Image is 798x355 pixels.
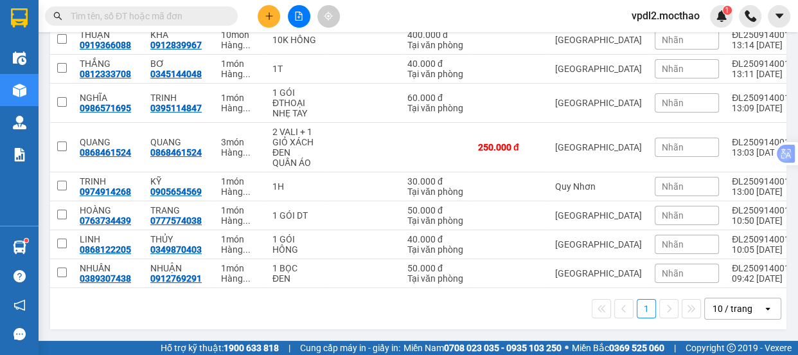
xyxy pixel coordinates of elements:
[609,343,664,353] strong: 0369 525 060
[727,343,736,352] span: copyright
[80,40,131,50] div: 0919366088
[407,187,465,197] div: Tại văn phòng
[80,273,131,284] div: 0389307438
[272,210,317,221] div: 1 GÓI DT
[11,8,28,28] img: logo-vxr
[407,40,465,50] div: Tại văn phòng
[221,273,260,284] div: Hàng thông thường
[243,273,251,284] span: ...
[243,244,251,255] span: ...
[555,210,642,221] div: [GEOGRAPHIC_DATA]
[80,244,131,255] div: 0868122205
[150,147,202,158] div: 0868461524
[272,234,317,255] div: 1 GÓI HÔNG
[407,59,465,69] div: 40.000 đ
[272,87,317,108] div: 1 GÓI ĐTHOẠI
[272,108,317,118] div: NHẸ TAY
[221,93,260,103] div: 1 món
[221,263,260,273] div: 1 món
[150,93,208,103] div: TRINH
[732,103,795,113] div: 13:09 [DATE]
[407,215,465,226] div: Tại văn phòng
[11,55,141,73] div: 0919366088
[221,215,260,226] div: Hàng thông thường
[407,103,465,113] div: Tại văn phòng
[732,30,795,40] div: ĐL2509140018
[80,59,137,69] div: THẮNG
[150,73,281,89] div: A
[725,6,729,15] span: 1
[150,11,281,40] div: [GEOGRAPHIC_DATA]
[716,10,727,22] img: icon-new-feature
[662,210,684,221] span: Nhãn
[150,30,208,40] div: KHÁ
[71,9,222,23] input: Tìm tên, số ĐT hoặc mã đơn
[221,30,260,40] div: 10 món
[768,5,790,28] button: caret-down
[732,263,795,273] div: ĐL2509140011
[572,341,664,355] span: Miền Bắc
[565,345,569,350] span: ⚪️
[407,273,465,284] div: Tại văn phòng
[288,341,290,355] span: |
[80,176,137,187] div: TRINH
[243,215,251,226] span: ...
[243,103,251,113] span: ...
[674,341,676,355] span: |
[243,147,251,158] span: ...
[80,30,137,40] div: THUẬN
[621,8,710,24] span: vpdl2.mocthao
[11,11,141,40] div: [GEOGRAPHIC_DATA]
[221,59,260,69] div: 1 món
[13,116,26,129] img: warehouse-icon
[150,137,208,147] div: QUANG
[80,103,131,113] div: 0986571695
[272,64,317,74] div: 1T
[150,176,208,187] div: KỸ
[150,103,202,113] div: 0395114847
[11,40,141,55] div: THUẬN
[662,181,684,192] span: Nhãn
[150,55,281,73] div: 0912839967
[662,239,684,250] span: Nhãn
[80,205,137,215] div: HOÀNG
[555,142,642,152] div: [GEOGRAPHIC_DATA]
[258,5,280,28] button: plus
[555,239,642,250] div: [GEOGRAPHIC_DATA]
[150,59,208,69] div: BƠ
[555,35,642,45] div: [GEOGRAPHIC_DATA]
[732,69,795,79] div: 13:11 [DATE]
[243,69,251,79] span: ...
[150,69,202,79] div: 0345144048
[300,341,400,355] span: Cung cấp máy in - giấy in:
[288,5,310,28] button: file-add
[265,12,274,21] span: plus
[294,12,303,21] span: file-add
[478,142,542,152] div: 250.000 đ
[732,187,795,197] div: 13:00 [DATE]
[324,12,333,21] span: aim
[407,234,465,244] div: 40.000 đ
[407,69,465,79] div: Tại văn phòng
[221,234,260,244] div: 1 món
[221,137,260,147] div: 3 món
[13,299,26,311] span: notification
[80,69,131,79] div: 0812333708
[732,147,795,158] div: 13:03 [DATE]
[732,205,795,215] div: ĐL2509140013
[407,30,465,40] div: 400.000 đ
[272,158,317,168] div: QUẦN ÁO
[662,142,684,152] span: Nhãn
[555,181,642,192] div: Quy Nhơn
[150,244,202,255] div: 0349870403
[221,103,260,113] div: Hàng thông thường
[555,64,642,74] div: [GEOGRAPHIC_DATA]
[150,187,202,197] div: 0905654569
[774,10,785,22] span: caret-down
[407,244,465,255] div: Tại văn phòng
[13,148,26,161] img: solution-icon
[407,263,465,273] div: 50.000 đ
[150,234,208,244] div: THỦY
[317,5,340,28] button: aim
[13,241,26,254] img: warehouse-icon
